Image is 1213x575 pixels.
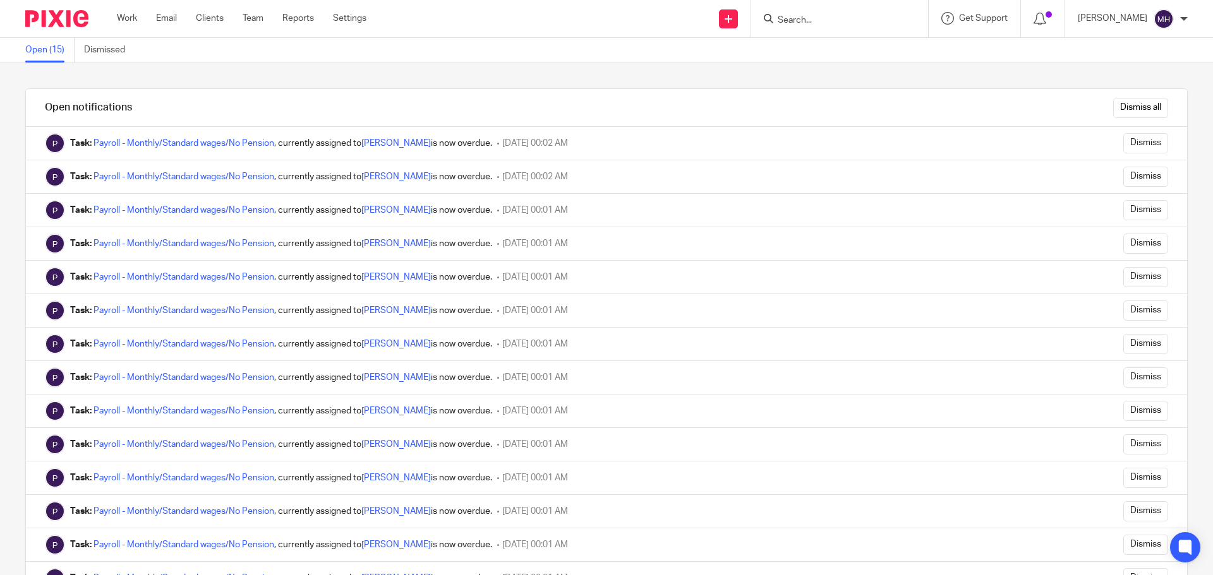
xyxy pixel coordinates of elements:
[70,206,92,215] b: Task:
[70,271,492,283] div: , currently assigned to is now overdue.
[502,139,568,148] span: [DATE] 00:02 AM
[502,406,568,415] span: [DATE] 00:01 AM
[70,471,492,484] div: , currently assigned to is now overdue.
[1123,133,1168,153] input: Dismiss
[361,239,431,248] a: [PERSON_NAME]
[70,540,92,549] b: Task:
[502,172,568,181] span: [DATE] 00:02 AM
[1154,9,1174,29] img: svg%3E
[502,507,568,516] span: [DATE] 00:01 AM
[361,306,431,315] a: [PERSON_NAME]
[25,10,88,27] img: Pixie
[1123,300,1168,321] input: Dismiss
[70,405,492,417] div: , currently assigned to is now overdue.
[1123,167,1168,187] input: Dismiss
[117,12,137,25] a: Work
[1123,234,1168,254] input: Dismiss
[361,373,431,382] a: [PERSON_NAME]
[94,507,274,516] a: Payroll - Monthly/Standard wages/No Pension
[361,473,431,482] a: [PERSON_NAME]
[70,373,92,382] b: Task:
[45,535,65,555] img: Pixie
[94,473,274,482] a: Payroll - Monthly/Standard wages/No Pension
[361,206,431,215] a: [PERSON_NAME]
[1123,367,1168,388] input: Dismiss
[70,304,492,317] div: , currently assigned to is now overdue.
[94,540,274,549] a: Payroll - Monthly/Standard wages/No Pension
[45,401,65,421] img: Pixie
[333,12,366,25] a: Settings
[70,204,492,216] div: , currently assigned to is now overdue.
[361,273,431,282] a: [PERSON_NAME]
[70,371,492,384] div: , currently assigned to is now overdue.
[1113,98,1168,118] input: Dismiss all
[1123,401,1168,421] input: Dismiss
[70,139,92,148] b: Task:
[70,507,92,516] b: Task:
[45,167,65,187] img: Pixie
[94,139,274,148] a: Payroll - Monthly/Standard wages/No Pension
[45,300,65,321] img: Pixie
[70,338,492,350] div: , currently assigned to is now overdue.
[361,139,431,148] a: [PERSON_NAME]
[70,440,92,449] b: Task:
[1123,334,1168,354] input: Dismiss
[361,440,431,449] a: [PERSON_NAME]
[70,237,492,250] div: , currently assigned to is now overdue.
[70,538,492,551] div: , currently assigned to is now overdue.
[94,239,274,248] a: Payroll - Monthly/Standard wages/No Pension
[361,507,431,516] a: [PERSON_NAME]
[1123,434,1168,454] input: Dismiss
[502,373,568,382] span: [DATE] 00:01 AM
[94,206,274,215] a: Payroll - Monthly/Standard wages/No Pension
[502,206,568,215] span: [DATE] 00:01 AM
[70,137,492,150] div: , currently assigned to is now overdue.
[94,406,274,415] a: Payroll - Monthly/Standard wages/No Pension
[70,340,92,348] b: Task:
[361,340,431,348] a: [PERSON_NAME]
[45,101,132,114] h1: Open notifications
[502,273,568,282] span: [DATE] 00:01 AM
[502,340,568,348] span: [DATE] 00:01 AM
[1123,501,1168,521] input: Dismiss
[1078,12,1147,25] p: [PERSON_NAME]
[94,306,274,315] a: Payroll - Monthly/Standard wages/No Pension
[361,172,431,181] a: [PERSON_NAME]
[502,440,568,449] span: [DATE] 00:01 AM
[1123,535,1168,555] input: Dismiss
[70,306,92,315] b: Task:
[502,306,568,315] span: [DATE] 00:01 AM
[45,267,65,287] img: Pixie
[84,38,135,62] a: Dismissed
[45,334,65,354] img: Pixie
[45,434,65,454] img: Pixie
[70,170,492,183] div: , currently assigned to is now overdue.
[70,473,92,482] b: Task:
[70,239,92,248] b: Task:
[45,200,65,220] img: Pixie
[1123,468,1168,488] input: Dismiss
[502,239,568,248] span: [DATE] 00:01 AM
[243,12,263,25] a: Team
[45,501,65,521] img: Pixie
[70,273,92,282] b: Task:
[502,473,568,482] span: [DATE] 00:01 AM
[959,14,1008,23] span: Get Support
[282,12,314,25] a: Reports
[361,540,431,549] a: [PERSON_NAME]
[70,406,92,415] b: Task:
[45,367,65,388] img: Pixie
[45,468,65,488] img: Pixie
[45,234,65,254] img: Pixie
[361,406,431,415] a: [PERSON_NAME]
[94,440,274,449] a: Payroll - Monthly/Standard wages/No Pension
[94,273,274,282] a: Payroll - Monthly/Standard wages/No Pension
[1123,267,1168,287] input: Dismiss
[776,15,890,27] input: Search
[25,38,75,62] a: Open (15)
[94,373,274,382] a: Payroll - Monthly/Standard wages/No Pension
[70,438,492,451] div: , currently assigned to is now overdue.
[45,133,65,153] img: Pixie
[94,340,274,348] a: Payroll - Monthly/Standard wages/No Pension
[70,172,92,181] b: Task:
